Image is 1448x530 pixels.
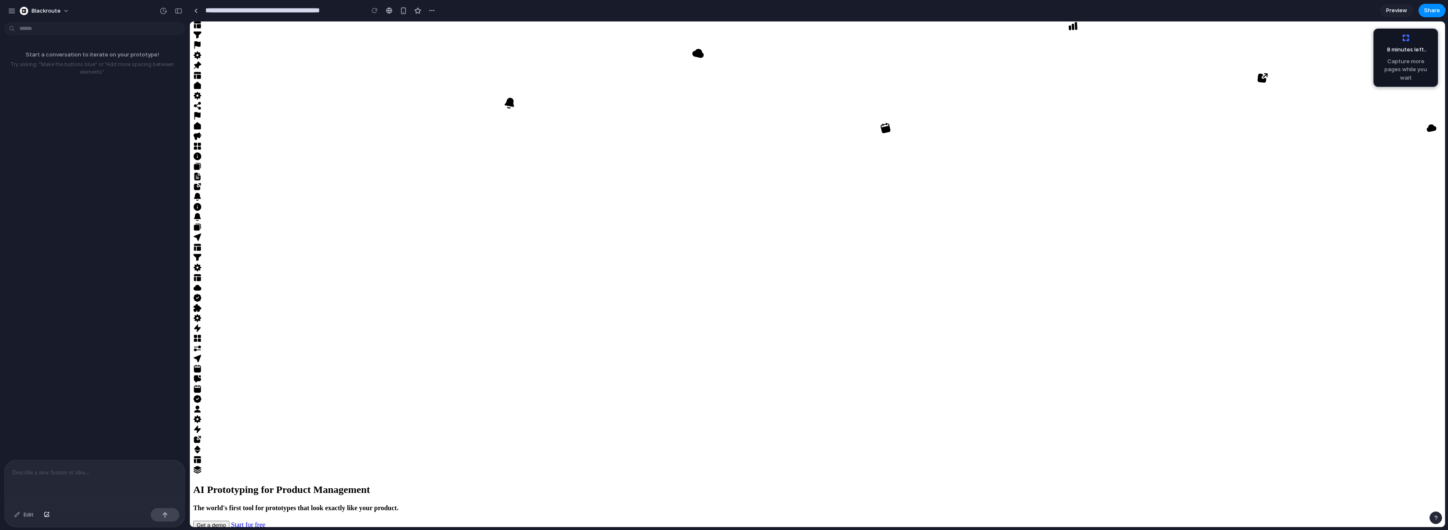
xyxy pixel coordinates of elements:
[7,501,36,507] span: Get a demo
[1419,4,1445,17] button: Share
[16,4,74,18] button: blackroute
[1379,57,1433,82] span: Capture more pages while you wait
[3,463,1252,474] h1: AI Prototyping for Product Management
[1386,6,1407,15] span: Preview
[1380,4,1413,17] a: Preview
[3,499,40,508] button: Get a demo
[32,7,61,15] span: blackroute
[3,51,181,59] p: Start a conversation to iterate on your prototype!
[3,483,1252,490] h4: The world's first tool for prototypes that look exactly like your product.
[41,500,76,507] a: Start for free
[1424,6,1440,15] span: Share
[3,61,181,76] p: Try asking: "Make the buttons blue" or "Add more spacing between elements"
[1381,46,1427,54] span: 8 minutes left ..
